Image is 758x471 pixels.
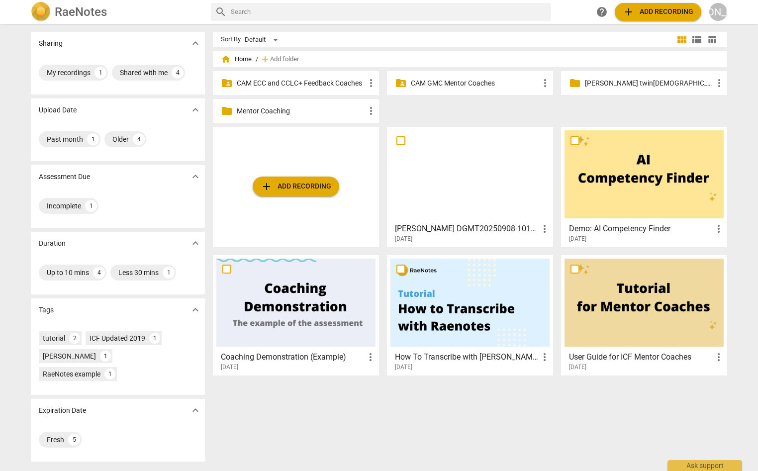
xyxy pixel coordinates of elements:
span: more_vert [539,77,551,89]
div: Up to 10 mins [47,268,89,278]
span: more_vert [713,77,725,89]
a: LogoRaeNotes [31,2,203,22]
p: Mentor Coaching [237,106,365,116]
span: / [256,56,258,63]
span: Add recording [623,6,693,18]
span: add [261,181,273,192]
div: 1 [163,267,175,279]
h3: Demo: AI Competency Finder [569,223,713,235]
button: Show more [188,102,203,117]
span: help [596,6,608,18]
div: ICF Updated 2019 [90,333,145,343]
div: [PERSON_NAME] [43,351,96,361]
span: [DATE] [569,235,586,243]
div: 4 [93,267,105,279]
span: expand_more [189,104,201,116]
a: Demo: AI Competency Finder[DATE] [565,130,724,243]
div: Sort By [221,36,241,43]
a: User Guide for ICF Mentor Coaches[DATE] [565,259,724,371]
p: Jackie Adams twin2 email [585,78,713,89]
span: add [260,54,270,64]
button: Upload [615,3,701,21]
span: add [623,6,635,18]
span: folder_shared [395,77,407,89]
span: Add recording [261,181,331,192]
h3: How To Transcribe with RaeNotes [395,351,539,363]
div: Shared with me [120,68,168,78]
div: 1 [149,333,160,344]
span: [DATE] [221,363,238,372]
a: Help [593,3,611,21]
p: Tags [39,305,54,315]
button: Table view [704,32,719,47]
div: 1 [104,369,115,379]
div: My recordings [47,68,91,78]
span: view_module [676,34,688,46]
div: Fresh [47,435,64,445]
span: more_vert [365,105,377,117]
button: Upload [253,177,339,196]
div: Default [245,32,282,48]
h3: Coaching Demonstration (Example) [221,351,365,363]
button: [PERSON_NAME] [709,3,727,21]
span: folder [221,105,233,117]
span: search [215,6,227,18]
p: Expiration Date [39,405,86,416]
div: 1 [85,200,97,212]
span: more_vert [365,77,377,89]
p: Assessment Due [39,172,90,182]
button: List view [689,32,704,47]
button: Show more [188,403,203,418]
span: expand_more [189,171,201,183]
span: Add folder [270,56,299,63]
span: [DATE] [395,363,412,372]
button: Show more [188,302,203,317]
div: Older [112,134,129,144]
p: Upload Date [39,105,77,115]
span: table_chart [707,35,717,44]
div: 5 [68,434,80,446]
button: Tile view [674,32,689,47]
h2: RaeNotes [55,5,107,19]
span: expand_more [189,237,201,249]
h3: User Guide for ICF Mentor Coaches [569,351,713,363]
div: tutorial [43,333,65,343]
div: Ask support [667,460,742,471]
div: 4 [172,67,184,79]
span: more_vert [539,351,551,363]
span: [DATE] [569,363,586,372]
div: Incomplete [47,201,81,211]
span: folder [569,77,581,89]
h3: Mel DGMT20250908-101511_Recording [395,223,539,235]
p: Duration [39,238,66,249]
span: more_vert [365,351,377,363]
span: view_list [691,34,703,46]
span: home [221,54,231,64]
a: Coaching Demonstration (Example)[DATE] [216,259,376,371]
p: Sharing [39,38,63,49]
span: expand_more [189,304,201,316]
div: 1 [87,133,99,145]
span: more_vert [713,223,725,235]
a: How To Transcribe with [PERSON_NAME][DATE] [390,259,550,371]
p: CAM GMC Mentor Coaches [411,78,539,89]
span: expand_more [189,37,201,49]
a: [PERSON_NAME] DGMT20250908-101511_Recording[DATE] [390,130,550,243]
div: Past month [47,134,83,144]
div: 1 [100,351,111,362]
button: Show more [188,169,203,184]
button: Show more [188,236,203,251]
button: Show more [188,36,203,51]
span: Home [221,54,252,64]
span: [DATE] [395,235,412,243]
img: Logo [31,2,51,22]
span: expand_more [189,404,201,416]
span: more_vert [713,351,725,363]
span: more_vert [539,223,551,235]
div: 1 [95,67,106,79]
div: Less 30 mins [118,268,159,278]
div: 2 [69,333,80,344]
div: RaeNotes example [43,369,100,379]
div: 4 [133,133,145,145]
